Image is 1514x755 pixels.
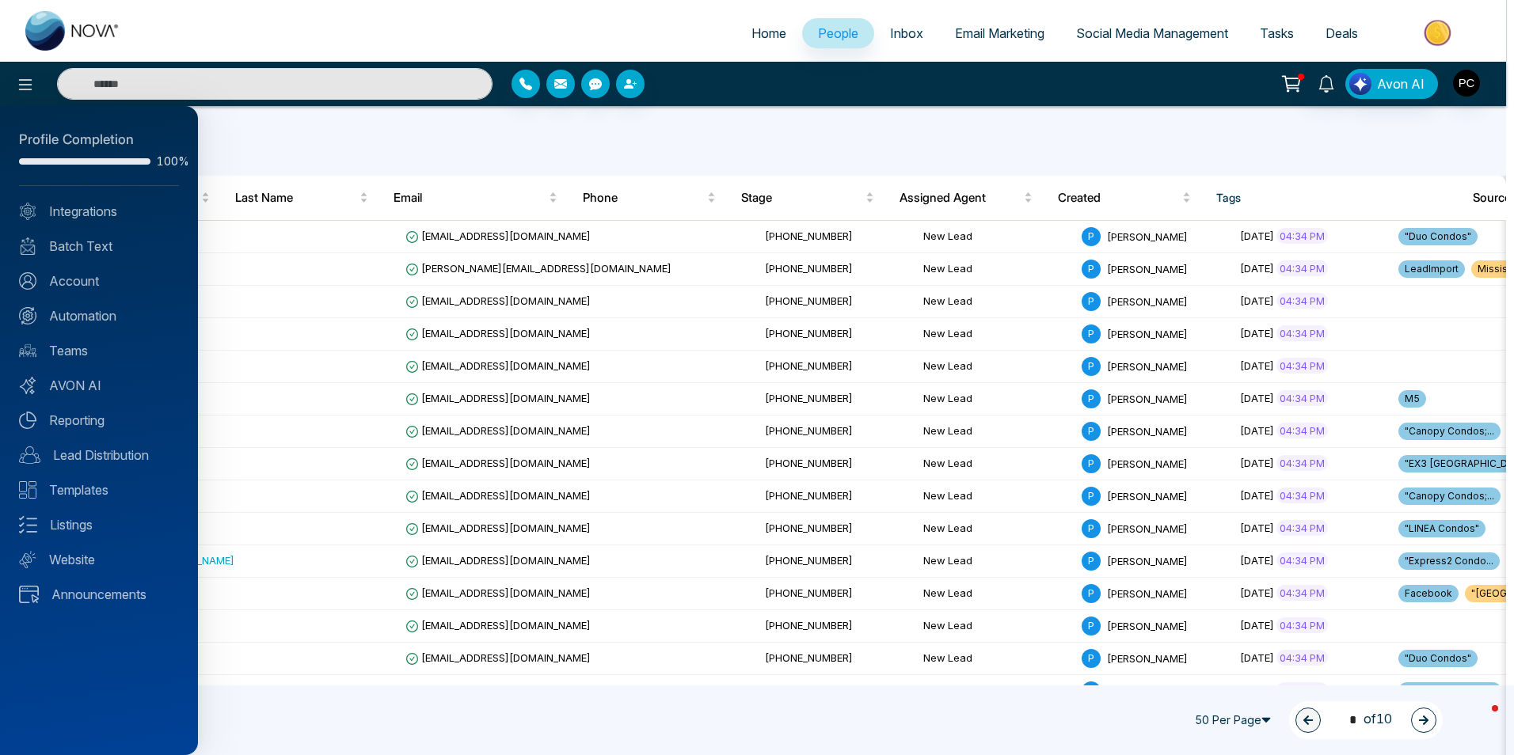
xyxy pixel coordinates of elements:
img: Lead-dist.svg [19,446,40,464]
a: Website [19,550,179,569]
span: 100% [157,156,179,167]
a: Account [19,271,179,290]
iframe: Intercom live chat [1460,701,1498,739]
img: Avon-AI.svg [19,377,36,394]
a: Announcements [19,585,179,604]
img: Reporting.svg [19,412,36,429]
img: Templates.svg [19,481,36,499]
img: batch_text_white.png [19,237,36,255]
img: Website.svg [19,551,36,568]
a: Listings [19,515,179,534]
img: Listings.svg [19,516,37,533]
a: Templates [19,480,179,499]
img: Account.svg [19,272,36,290]
a: Automation [19,306,179,325]
a: Lead Distribution [19,446,179,465]
div: Profile Completion [19,130,179,150]
a: Teams [19,341,179,360]
a: AVON AI [19,376,179,395]
a: Integrations [19,202,179,221]
img: Integrated.svg [19,203,36,220]
img: team.svg [19,342,36,359]
img: Automation.svg [19,307,36,324]
a: Batch Text [19,237,179,256]
img: announcements.svg [19,586,39,603]
a: Reporting [19,411,179,430]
